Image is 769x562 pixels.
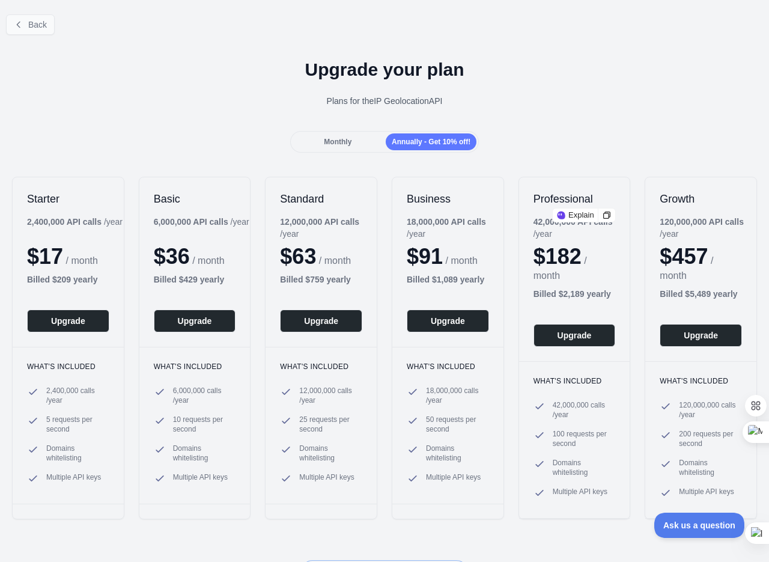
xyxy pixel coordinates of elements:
span: $ 182 [533,244,582,269]
span: $ 91 [407,244,443,269]
span: $ 457 [660,244,708,269]
h2: Professional [533,192,616,206]
span: $ 63 [280,244,316,269]
h2: Growth [660,192,742,206]
b: 120,000,000 API calls [660,217,744,227]
div: / year [407,216,503,240]
h2: Business [407,192,489,206]
b: 42,000,000 API calls [533,217,613,227]
div: / year [280,216,377,240]
b: 12,000,000 API calls [280,217,359,227]
b: 18,000,000 API calls [407,217,486,227]
div: / year [533,216,630,240]
h2: Standard [280,192,362,206]
iframe: Toggle Customer Support [654,513,745,538]
div: / year [660,216,756,240]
